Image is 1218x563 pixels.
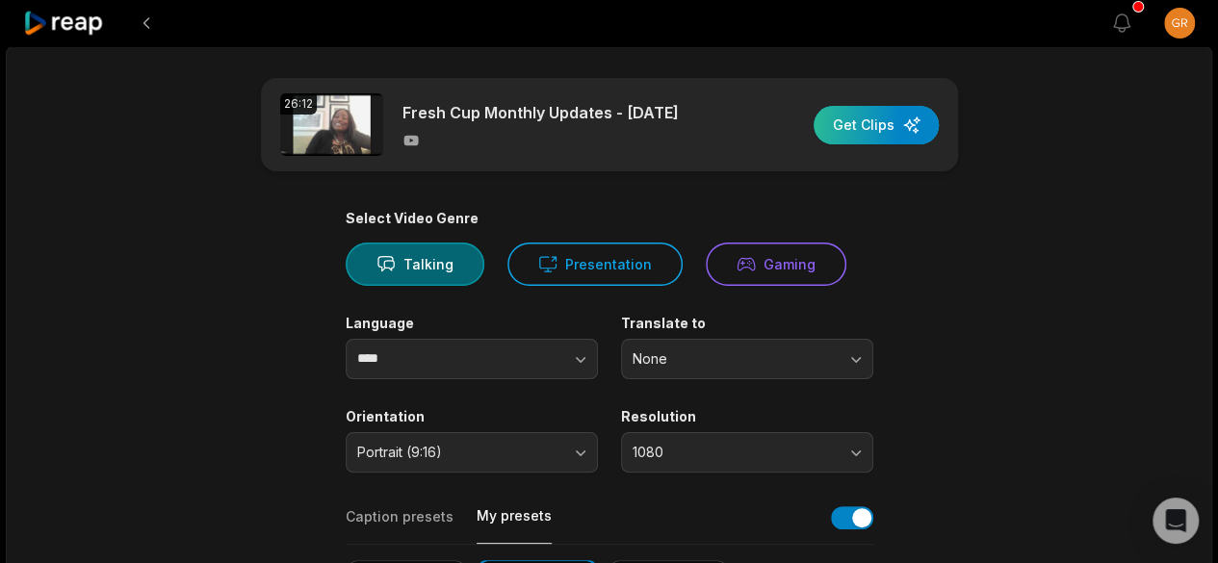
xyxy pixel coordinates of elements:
[1153,498,1199,544] div: Open Intercom Messenger
[346,507,454,544] button: Caption presets
[621,432,873,473] button: 1080
[402,101,679,124] p: Fresh Cup Monthly Updates - [DATE]
[621,315,873,332] label: Translate to
[346,432,598,473] button: Portrait (9:16)
[621,408,873,425] label: Resolution
[346,210,873,227] div: Select Video Genre
[706,243,846,286] button: Gaming
[357,444,559,461] span: Portrait (9:16)
[280,93,317,115] div: 26:12
[346,315,598,332] label: Language
[507,243,683,286] button: Presentation
[633,444,835,461] span: 1080
[346,408,598,425] label: Orientation
[346,243,484,286] button: Talking
[477,506,552,544] button: My presets
[814,106,939,144] button: Get Clips
[633,350,835,368] span: None
[621,339,873,379] button: None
